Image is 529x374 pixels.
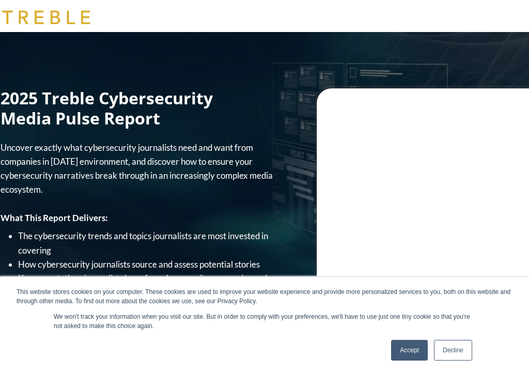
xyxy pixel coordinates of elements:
[1,87,213,129] span: 2025 Treble Cybersecurity Media Pulse Report
[54,312,475,331] p: We won't track your information when you visit our site. But in order to comply with your prefere...
[18,259,260,270] span: How cybersecurity journalists source and assess potential stories
[391,340,428,361] a: Accept
[18,273,267,298] span: Key expectations journalists have for cybersecurity companies and technical experts
[18,230,268,255] span: The cybersecurity trends and topics journalists are most invested in covering
[434,340,472,361] a: Decline
[1,142,273,195] span: Uncover exactly what cybersecurity journalists need and want from companies in [DATE] environment...
[17,287,512,306] div: This website stores cookies on your computer. These cookies are used to improve your website expe...
[1,212,107,223] strong: What This Report Delivers:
